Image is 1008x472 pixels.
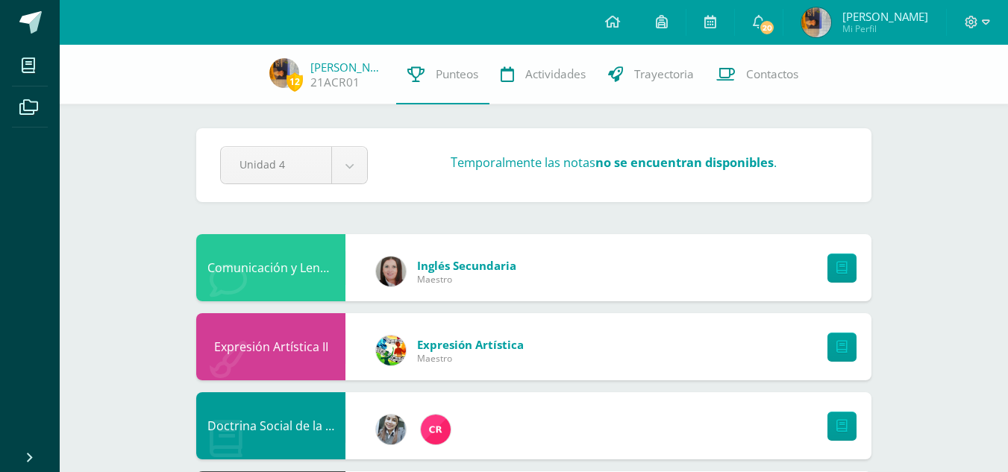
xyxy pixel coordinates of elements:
[196,392,345,459] div: Doctrina Social de la Iglesia
[376,257,406,286] img: 8af0450cf43d44e38c4a1497329761f3.png
[451,154,777,171] h3: Temporalmente las notas .
[417,352,524,365] span: Maestro
[287,72,303,91] span: 12
[634,66,694,82] span: Trayectoria
[417,337,524,352] span: Expresión Artística
[801,7,831,37] img: 7330a4e21801a316bdcc830b1251f677.png
[842,9,928,24] span: [PERSON_NAME]
[489,45,597,104] a: Actividades
[595,154,774,171] strong: no se encuentran disponibles
[376,415,406,444] img: cba4c69ace659ae4cf02a5761d9a2473.png
[269,58,299,88] img: 7330a4e21801a316bdcc830b1251f677.png
[376,336,406,365] img: 159e24a6ecedfdf8f489544946a573f0.png
[221,147,367,183] a: Unidad 4
[746,66,798,82] span: Contactos
[759,19,775,36] span: 20
[525,66,586,82] span: Actividades
[436,66,478,82] span: Punteos
[417,258,516,273] span: Inglés Secundaria
[310,75,360,90] a: 21ACR01
[597,45,705,104] a: Trayectoria
[421,415,451,444] img: 866c3f3dc5f3efb798120d7ad13644d9.png
[705,45,810,104] a: Contactos
[396,45,489,104] a: Punteos
[842,22,928,35] span: Mi Perfil
[196,234,345,301] div: Comunicación y Lenguaje L3 Inglés
[417,273,516,286] span: Maestro
[196,313,345,380] div: Expresión Artística II
[310,60,385,75] a: [PERSON_NAME]
[240,147,313,182] span: Unidad 4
